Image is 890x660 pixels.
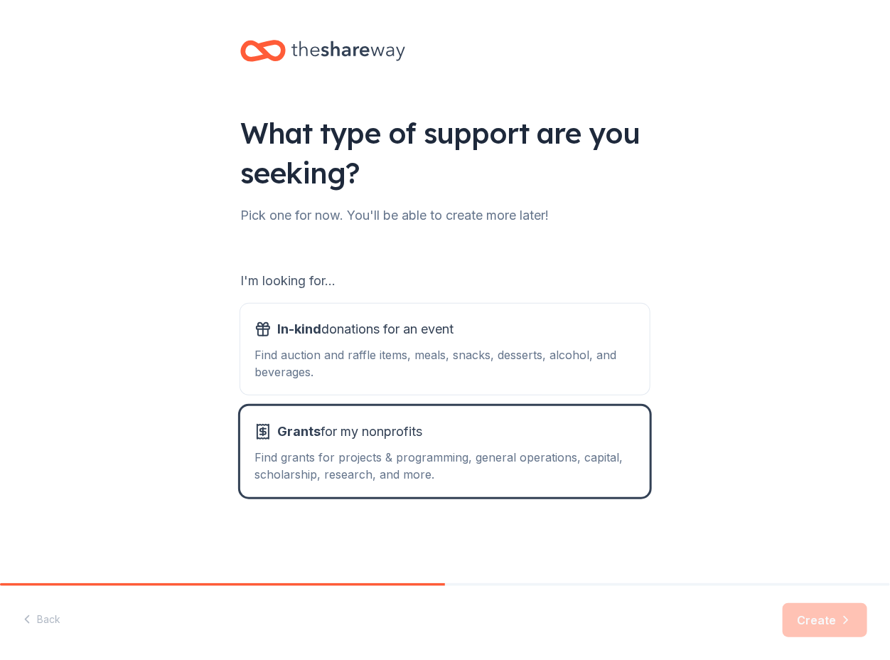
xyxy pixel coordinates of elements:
div: Find grants for projects & programming, general operations, capital, scholarship, research, and m... [254,449,636,483]
span: Grants [277,424,321,439]
div: What type of support are you seeking? [240,113,650,193]
div: Find auction and raffle items, meals, snacks, desserts, alcohol, and beverages. [254,346,636,380]
span: for my nonprofits [277,420,422,443]
span: In-kind [277,321,321,336]
div: I'm looking for... [240,270,650,292]
button: In-kinddonations for an eventFind auction and raffle items, meals, snacks, desserts, alcohol, and... [240,304,650,395]
div: Pick one for now. You'll be able to create more later! [240,204,650,227]
button: Grantsfor my nonprofitsFind grants for projects & programming, general operations, capital, schol... [240,406,650,497]
span: donations for an event [277,318,454,341]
